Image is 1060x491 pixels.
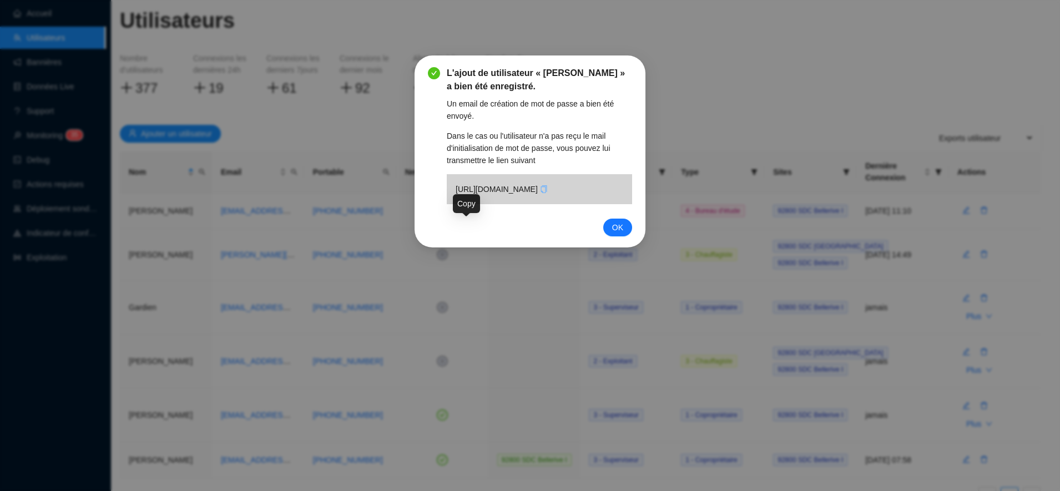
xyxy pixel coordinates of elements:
[540,183,548,195] button: Copy
[540,185,548,193] span: copy
[447,130,632,166] div: Dans le cas ou l'utilisateur n'a pas reçu le mail d'initialisation de mot de passe, vous pouvez l...
[447,98,632,122] div: Un email de création de mot de passe a bien été envoyé.
[612,221,623,234] span: OK
[453,194,480,213] div: Copy
[428,67,440,79] span: check-circle
[447,174,632,204] div: [URL][DOMAIN_NAME]
[447,67,632,93] span: L'ajout de utilisateur « [PERSON_NAME] » a bien été enregistré.
[603,219,632,236] button: OK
